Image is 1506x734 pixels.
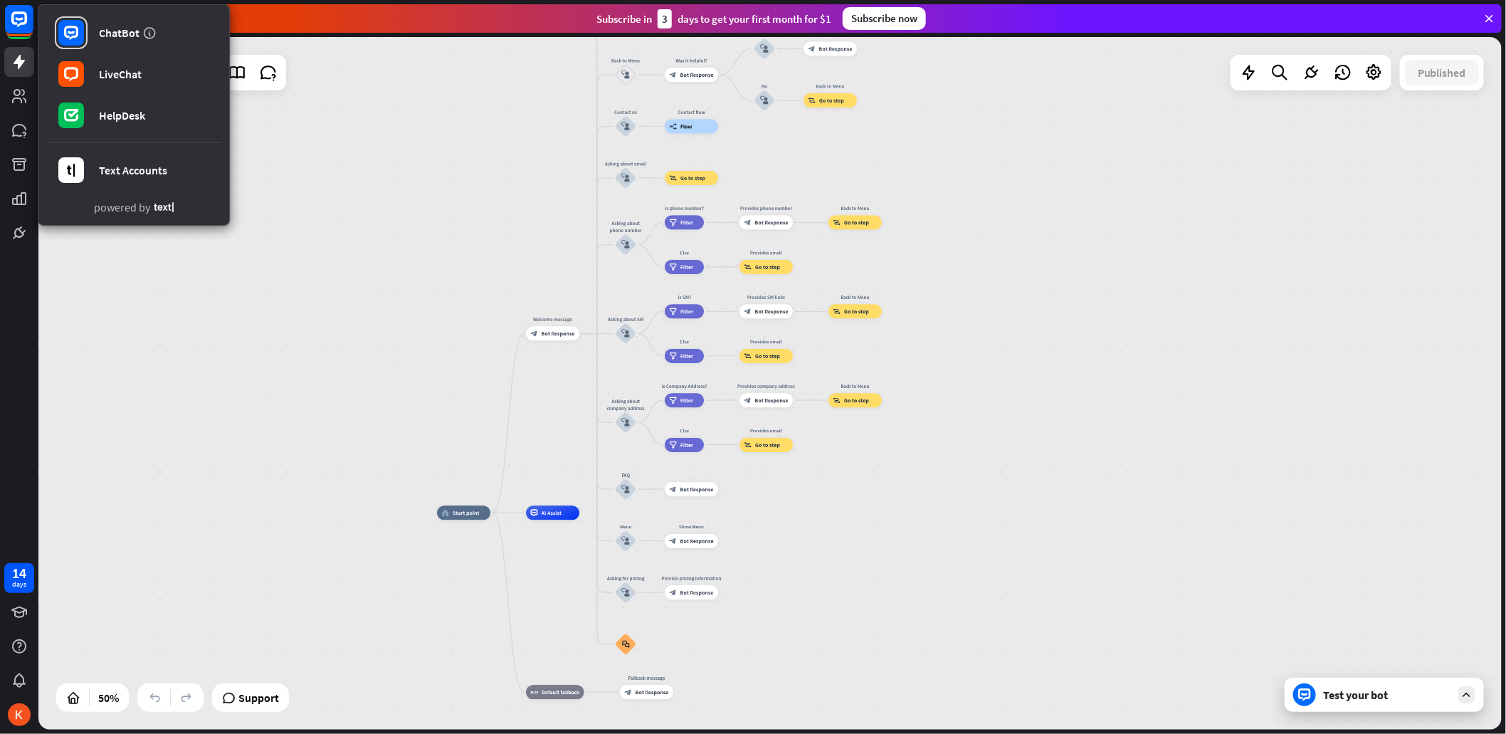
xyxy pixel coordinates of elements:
[670,589,677,596] i: block_bot_response
[531,330,538,337] i: block_bot_response
[453,510,480,517] span: Start point
[670,174,678,182] i: block_goto
[660,338,710,345] div: Else
[660,575,724,582] div: Provide pricing information
[799,83,863,90] div: Back to Menu
[670,219,678,226] i: filter
[604,160,647,167] div: Asking about email
[819,46,853,53] span: Bot Response
[680,219,693,226] span: Filter
[670,397,678,404] i: filter
[680,71,714,78] span: Bot Response
[238,686,279,709] span: Support
[12,567,26,580] div: 14
[680,441,693,449] span: Filter
[621,241,630,249] i: block_user_input
[755,441,780,449] span: Go to step
[604,523,647,530] div: Menu
[823,293,888,300] div: Back to Menu
[531,688,539,696] i: block_fallback
[755,352,780,360] span: Go to step
[604,316,647,323] div: Asking about SM
[625,688,632,696] i: block_bot_response
[621,419,630,427] i: block_user_input
[755,219,789,226] span: Bot Response
[660,108,724,115] div: Contact flow
[755,308,789,315] span: Bot Response
[744,308,752,315] i: block_bot_response
[744,397,752,404] i: block_bot_response
[658,9,672,28] div: 3
[521,316,585,323] div: Welcome message
[734,427,799,434] div: Provides email
[680,352,693,360] span: Filter
[660,249,710,256] div: Else
[843,7,926,30] div: Subscribe now
[604,575,647,582] div: Asking for pricing
[604,108,647,115] div: Contact us
[4,563,34,593] a: 14 days
[12,580,26,589] div: days
[621,330,630,338] i: block_user_input
[11,6,54,48] button: Open LiveChat chat widget
[734,204,799,211] div: Provides phone number
[1405,60,1479,85] button: Published
[660,382,710,389] div: is Company Address?
[621,588,630,597] i: block_user_input
[680,486,714,493] span: Bot Response
[621,537,630,545] i: block_user_input
[680,589,714,596] span: Bot Response
[755,397,789,404] span: Bot Response
[680,308,693,315] span: Filter
[743,83,786,90] div: No
[670,263,678,271] i: filter
[94,686,123,709] div: 50%
[670,71,677,78] i: block_bot_response
[760,96,769,105] i: block_user_input
[744,263,752,271] i: block_goto
[833,308,841,315] i: block_goto
[660,57,724,64] div: Was it helpful?
[636,688,669,696] span: Bot Response
[615,674,679,681] div: Fallback message
[744,441,752,449] i: block_goto
[660,427,710,434] div: Else
[670,441,678,449] i: filter
[621,70,630,79] i: block_user_input
[809,46,816,53] i: block_bot_response
[604,398,647,412] div: Asking about company address
[604,220,647,234] div: Asking about phone number
[680,538,714,545] span: Bot Response
[680,174,705,182] span: Go to step
[734,338,799,345] div: Provides email
[844,397,869,404] span: Go to step
[621,174,630,182] i: block_user_input
[604,471,647,478] div: FAQ
[660,204,710,211] div: Is phone number?
[670,308,678,315] i: filter
[819,97,844,104] span: Go to step
[734,249,799,256] div: Provides email
[755,263,780,271] span: Go to step
[542,510,562,517] span: AI Assist
[844,308,869,315] span: Go to step
[823,382,888,389] div: Back to Menu
[734,382,799,389] div: Provides company address
[1323,688,1451,702] div: Test your bot
[670,352,678,360] i: filter
[660,523,724,530] div: Show Menu
[823,204,888,211] div: Back to Menu
[833,219,841,226] i: block_goto
[542,330,575,337] span: Bot Response
[604,57,647,64] div: Back to Menu
[442,510,450,517] i: home_2
[744,352,752,360] i: block_goto
[542,688,579,696] span: Default fallback
[660,293,710,300] div: is SM?
[844,219,869,226] span: Go to step
[670,538,677,545] i: block_bot_response
[744,219,752,226] i: block_bot_response
[760,45,769,53] i: block_user_input
[680,122,693,130] span: Flow
[621,122,630,130] i: block_user_input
